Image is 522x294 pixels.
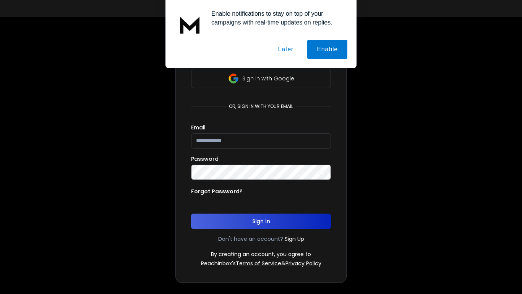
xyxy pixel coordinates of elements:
p: Sign in with Google [242,75,294,82]
p: Forgot Password? [191,188,243,195]
label: Email [191,125,206,130]
p: ReachInbox's & [201,260,321,267]
a: Sign Up [285,235,304,243]
label: Password [191,156,219,162]
p: By creating an account, you agree to [211,250,311,258]
button: Sign in with Google [191,69,331,88]
p: or, sign in with your email [226,103,296,109]
a: Terms of Service [236,260,281,267]
img: notification icon [175,9,205,40]
p: Don't have an account? [218,235,283,243]
button: Enable [307,40,347,59]
button: Sign In [191,214,331,229]
a: Privacy Policy [285,260,321,267]
button: Later [268,40,303,59]
div: Enable notifications to stay on top of your campaigns with real-time updates on replies. [205,9,347,27]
